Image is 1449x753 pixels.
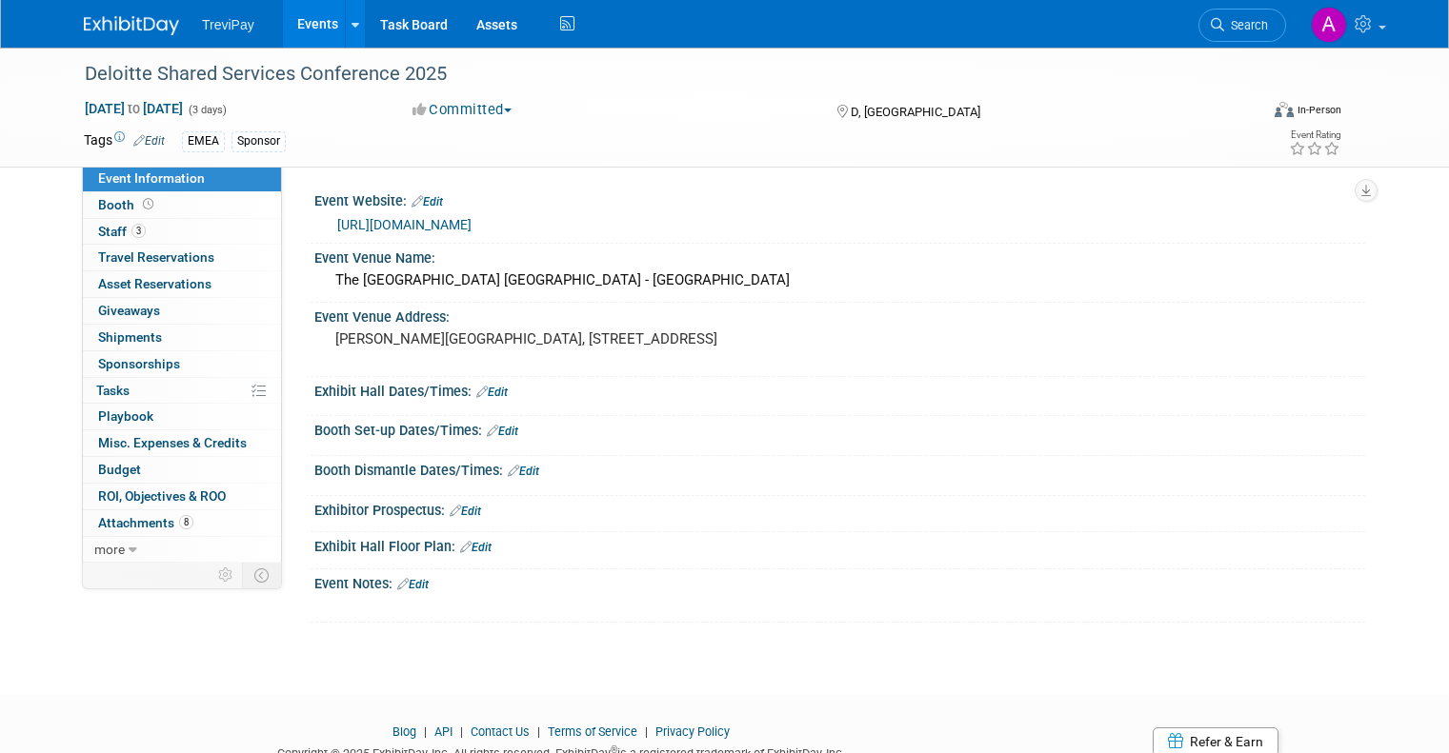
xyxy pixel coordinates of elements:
a: Edit [450,505,481,518]
a: Edit [508,465,539,478]
a: Blog [392,724,416,739]
a: Giveaways [83,298,281,324]
span: 3 [131,224,146,238]
div: EMEA [182,131,225,151]
a: API [434,724,453,739]
a: Asset Reservations [83,271,281,297]
a: Privacy Policy [655,724,730,739]
span: Sponsorships [98,356,180,371]
span: | [419,724,432,739]
span: Booth not reserved yet [139,197,157,211]
div: Deloitte Shared Services Conference 2025 [78,57,1235,91]
img: Alen Lovric [1311,7,1347,43]
span: Giveaways [98,303,160,318]
span: Staff [98,224,146,239]
a: [URL][DOMAIN_NAME] [337,217,472,232]
div: Exhibitor Prospectus: [314,496,1365,521]
span: | [455,724,468,739]
span: | [640,724,653,739]
div: Sponsor [231,131,286,151]
a: Attachments8 [83,510,281,536]
span: Booth [98,197,157,212]
span: Playbook [98,408,153,424]
button: Committed [406,100,519,120]
div: Event Format [1156,99,1341,128]
span: D, [GEOGRAPHIC_DATA] [851,105,980,119]
span: TreviPay [202,17,254,32]
a: Travel Reservations [83,245,281,270]
div: The [GEOGRAPHIC_DATA] [GEOGRAPHIC_DATA] - [GEOGRAPHIC_DATA] [329,266,1351,295]
span: | [533,724,545,739]
a: Staff3 [83,219,281,245]
div: Booth Set-up Dates/Times: [314,416,1365,441]
span: Attachments [98,515,193,530]
div: Booth Dismantle Dates/Times: [314,456,1365,481]
div: Event Notes: [314,569,1365,594]
span: to [125,101,143,116]
td: Toggle Event Tabs [243,563,282,587]
span: Shipments [98,329,162,345]
td: Personalize Event Tab Strip [210,563,243,587]
a: Booth [83,192,281,218]
span: [DATE] [DATE] [84,100,184,117]
div: Event Venue Name: [314,244,1365,268]
span: Event Information [98,170,205,186]
a: Playbook [83,404,281,429]
span: ROI, Objectives & ROO [98,488,226,504]
a: more [83,537,281,563]
div: Exhibit Hall Dates/Times: [314,377,1365,402]
span: Budget [98,462,141,477]
img: ExhibitDay [84,16,179,35]
span: (3 days) [187,104,227,116]
span: Travel Reservations [98,249,214,265]
a: Edit [460,541,492,554]
span: Misc. Expenses & Credits [98,435,247,450]
a: Shipments [83,325,281,350]
a: Terms of Service [548,724,637,739]
a: Edit [133,134,165,148]
span: more [94,542,125,557]
div: In-Person [1297,103,1341,117]
div: Event Rating [1289,130,1340,140]
a: Edit [476,386,508,399]
img: Format-Inperson.png [1275,102,1294,117]
a: Tasks [83,378,281,404]
div: Exhibit Hall Floor Plan: [314,532,1365,557]
a: Contact Us [471,724,530,739]
span: 8 [179,515,193,529]
a: Misc. Expenses & Credits [83,430,281,456]
pre: [PERSON_NAME][GEOGRAPHIC_DATA], [STREET_ADDRESS] [335,330,732,347]
span: Tasks [96,383,130,398]
a: Search [1198,9,1286,42]
a: Edit [397,578,429,591]
div: Event Website: [314,187,1365,211]
td: Tags [84,130,165,152]
span: Asset Reservations [98,276,211,291]
a: Edit [487,425,518,438]
span: Search [1224,18,1268,32]
a: ROI, Objectives & ROO [83,484,281,509]
a: Budget [83,457,281,483]
div: Event Venue Address: [314,303,1365,327]
a: Sponsorships [83,351,281,377]
a: Edit [412,195,443,208]
a: Event Information [83,166,281,191]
